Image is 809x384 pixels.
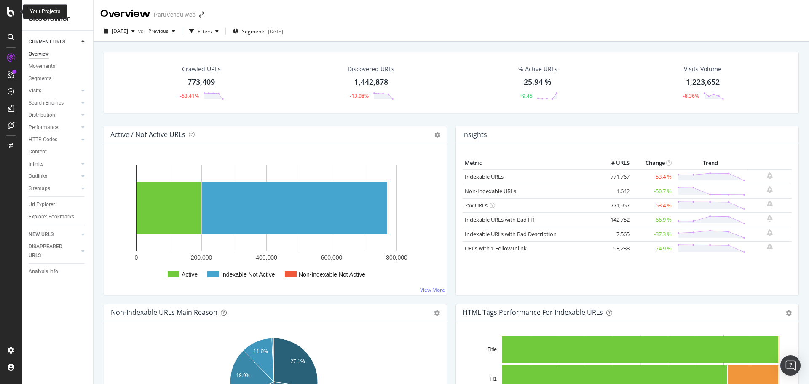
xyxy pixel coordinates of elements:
[138,27,145,35] span: vs
[386,254,407,261] text: 800,000
[488,346,497,352] text: Title
[236,373,250,379] text: 18.9%
[191,254,212,261] text: 200,000
[598,169,632,184] td: 771,767
[632,227,674,241] td: -37.3 %
[29,86,41,95] div: Visits
[29,184,79,193] a: Sitemaps
[683,92,699,99] div: -8.36%
[135,254,138,261] text: 0
[180,92,199,99] div: -53.41%
[674,157,747,169] th: Trend
[182,271,198,278] text: Active
[354,77,388,88] div: 1,442,878
[29,230,54,239] div: NEW URLS
[29,123,58,132] div: Performance
[29,135,79,144] a: HTTP Codes
[321,254,343,261] text: 600,000
[29,99,79,107] a: Search Engines
[29,172,79,181] a: Outlinks
[786,310,792,316] div: gear
[29,267,87,276] a: Analysis Info
[29,111,55,120] div: Distribution
[199,12,204,18] div: arrow-right-arrow-left
[29,50,49,59] div: Overview
[29,135,57,144] div: HTTP Codes
[29,99,64,107] div: Search Engines
[767,244,773,250] div: bell-plus
[524,77,552,88] div: 25.94 %
[463,308,603,317] div: HTML Tags Performance for Indexable URLs
[29,62,87,71] a: Movements
[290,358,305,364] text: 27.1%
[198,28,212,35] div: Filters
[29,242,79,260] a: DISAPPEARED URLS
[598,184,632,198] td: 1,642
[29,148,87,156] a: Content
[29,50,87,59] a: Overview
[229,24,287,38] button: Segments[DATE]
[632,169,674,184] td: -53.4 %
[29,74,51,83] div: Segments
[29,267,58,276] div: Analysis Info
[29,74,87,83] a: Segments
[767,201,773,207] div: bell-plus
[780,355,801,376] div: Open Intercom Messenger
[598,227,632,241] td: 7,565
[100,7,150,21] div: Overview
[242,28,265,35] span: Segments
[145,24,179,38] button: Previous
[463,157,598,169] th: Metric
[767,215,773,222] div: bell-plus
[520,92,533,99] div: +9.45
[29,148,47,156] div: Content
[420,286,445,293] a: View More
[110,129,185,140] h4: Active / Not Active URLs
[29,172,47,181] div: Outlinks
[767,186,773,193] div: bell-plus
[30,8,60,15] div: Your Projects
[434,132,440,138] i: Options
[465,244,527,252] a: URLs with 1 Follow Inlink
[29,123,79,132] a: Performance
[767,229,773,236] div: bell-plus
[256,254,277,261] text: 400,000
[29,38,65,46] div: CURRENT URLS
[182,65,221,73] div: Crawled URLs
[632,157,674,169] th: Change
[299,271,365,278] text: Non-Indexable Not Active
[100,24,138,38] button: [DATE]
[767,172,773,179] div: bell-plus
[29,242,71,260] div: DISAPPEARED URLS
[598,157,632,169] th: # URLS
[465,230,557,238] a: Indexable URLs with Bad Description
[111,308,217,317] div: Non-Indexable URLs Main Reason
[632,184,674,198] td: -50.7 %
[145,27,169,35] span: Previous
[111,157,437,288] svg: A chart.
[29,200,55,209] div: Url Explorer
[29,160,79,169] a: Inlinks
[29,212,87,221] a: Explorer Bookmarks
[598,198,632,212] td: 771,957
[29,62,55,71] div: Movements
[186,24,222,38] button: Filters
[632,241,674,255] td: -74.9 %
[268,28,283,35] div: [DATE]
[154,11,196,19] div: ParuVendu web
[112,27,128,35] span: 2025 Aug. 28th
[465,216,535,223] a: Indexable URLs with Bad H1
[465,187,516,195] a: Non-Indexable URLs
[29,184,50,193] div: Sitemaps
[684,65,721,73] div: Visits Volume
[465,173,504,180] a: Indexable URLs
[518,65,557,73] div: % Active URLs
[434,310,440,316] div: gear
[598,241,632,255] td: 93,238
[465,201,488,209] a: 2xx URLs
[598,212,632,227] td: 142,752
[29,86,79,95] a: Visits
[350,92,369,99] div: -13.08%
[29,200,87,209] a: Url Explorer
